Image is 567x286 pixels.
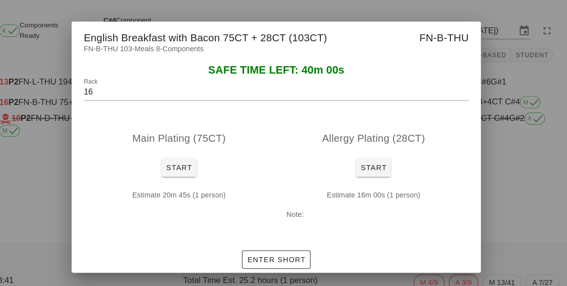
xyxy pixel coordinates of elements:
[96,76,110,83] label: Rack
[361,154,395,172] button: Start
[293,184,463,195] p: Estimate 16m 00s (1 person)
[423,29,471,45] span: FN-B-THU
[285,118,471,150] div: Allergy Plating (28CT)
[255,249,312,257] span: Enter Short
[84,42,483,63] div: FN-B-THU 103-Meals 8-Components
[365,159,391,167] span: Start
[250,244,316,262] button: Enter Short
[104,184,274,195] p: Estimate 20m 45s (1 person)
[96,118,282,150] div: Main Plating (75CT)
[176,159,202,167] span: Start
[84,21,483,50] div: English Breakfast with Bacon 75CT + 28CT (103CT)
[172,154,206,172] button: Start
[217,62,350,74] span: SAFE TIME LEFT: 40m 00s
[293,203,463,214] p: Note:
